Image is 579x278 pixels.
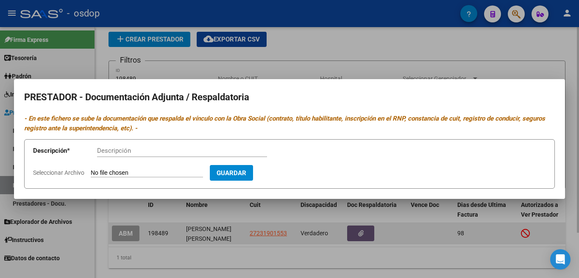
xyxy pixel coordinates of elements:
[217,169,246,177] span: Guardar
[550,249,571,270] div: Open Intercom Messenger
[24,115,545,132] i: - En este fichero se sube la documentación que respalda el vínculo con la Obra Social (contrato, ...
[33,169,84,176] span: Seleccionar Archivo
[210,165,253,181] button: Guardar
[24,89,555,105] h2: PRESTADOR - Documentación Adjunta / Respaldatoria
[33,146,97,156] p: Descripción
